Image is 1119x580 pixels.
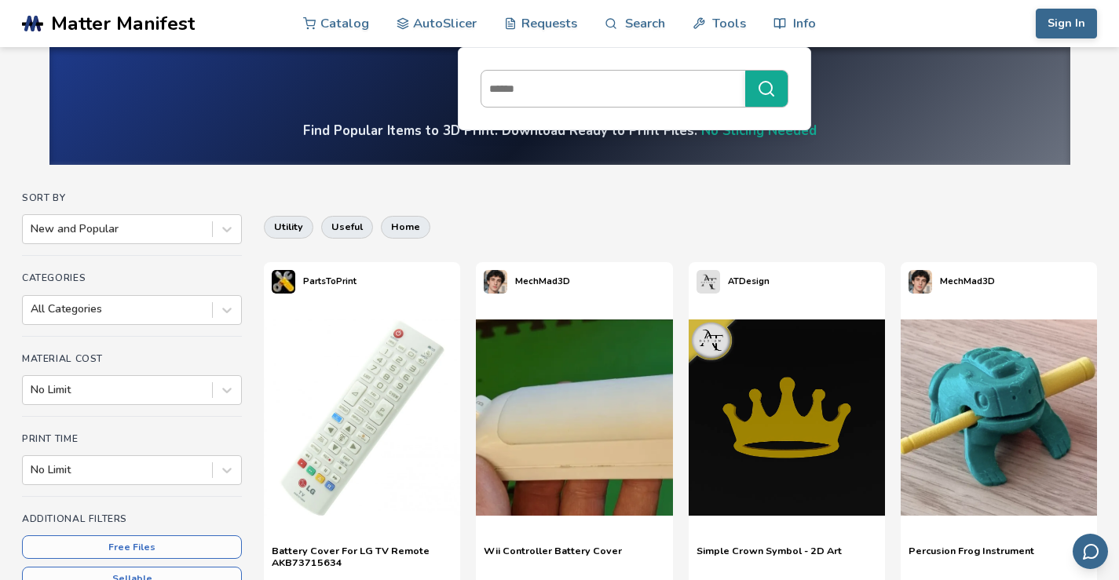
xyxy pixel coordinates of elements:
[909,545,1034,568] a: Percusion Frog Instrument
[1073,534,1108,569] button: Send feedback via email
[476,262,578,301] a: MechMad3D's profileMechMad3D
[515,273,570,290] p: MechMad3D
[697,545,842,568] a: Simple Crown Symbol - 2D Art
[303,273,357,290] p: PartsToPrint
[31,464,34,476] input: No Limit
[381,216,430,238] button: home
[22,535,242,559] button: Free Files
[689,262,777,301] a: ATDesign's profileATDesign
[264,262,364,301] a: PartsToPrint's profilePartsToPrint
[909,270,932,294] img: MechMad3D's profile
[901,262,1003,301] a: MechMad3D's profileMechMad3D
[264,216,313,238] button: utility
[22,192,242,203] h4: Sort By
[1036,9,1097,38] button: Sign In
[22,272,242,283] h4: Categories
[22,353,242,364] h4: Material Cost
[484,545,622,568] a: Wii Controller Battery Cover
[728,273,770,290] p: ATDesign
[697,270,720,294] img: ATDesign's profile
[22,433,242,444] h4: Print Time
[31,223,34,235] input: New and Popular
[31,384,34,396] input: No Limit
[940,273,995,290] p: MechMad3D
[22,513,242,524] h4: Additional Filters
[484,270,507,294] img: MechMad3D's profile
[272,545,452,568] a: Battery Cover For LG TV Remote AKB73715634
[321,216,373,238] button: useful
[272,270,295,294] img: PartsToPrint's profile
[31,303,34,316] input: All Categories
[701,122,817,140] a: No Slicing Needed
[303,122,817,140] h4: Find Popular Items to 3D Print. Download Ready to Print Files.
[51,13,195,35] span: Matter Manifest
